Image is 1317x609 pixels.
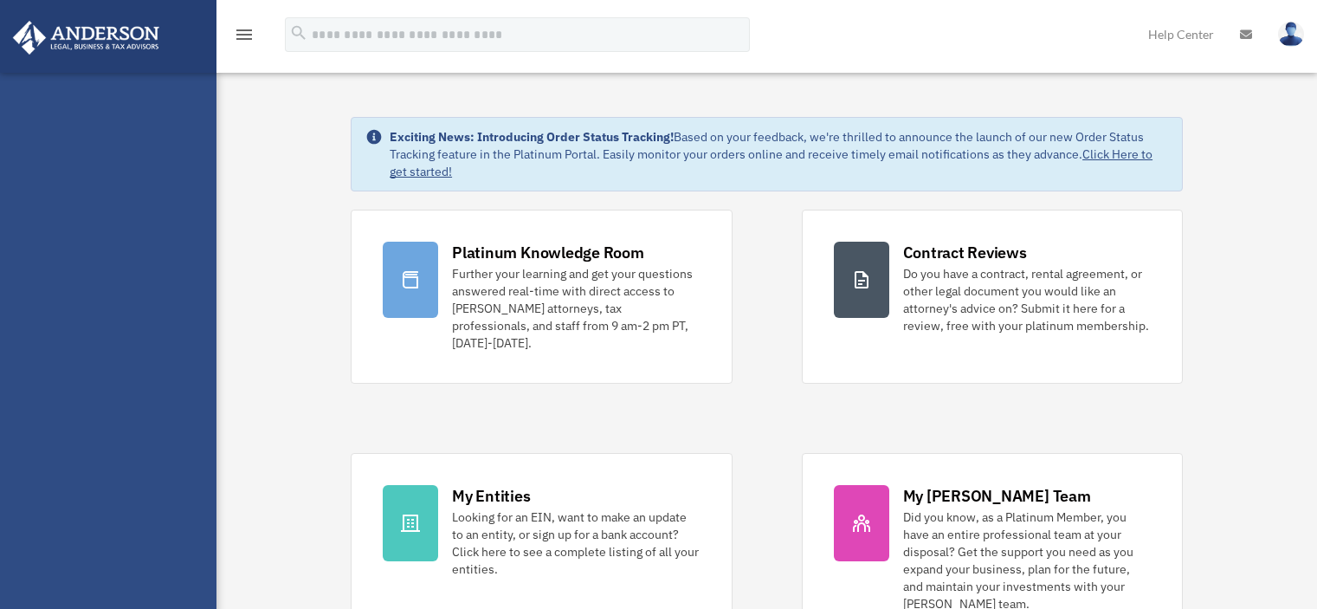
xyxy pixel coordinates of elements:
[452,485,530,507] div: My Entities
[452,265,700,352] div: Further your learning and get your questions answered real-time with direct access to [PERSON_NAM...
[903,485,1091,507] div: My [PERSON_NAME] Team
[390,129,674,145] strong: Exciting News: Introducing Order Status Tracking!
[234,24,255,45] i: menu
[390,128,1168,180] div: Based on your feedback, we're thrilled to announce the launch of our new Order Status Tracking fe...
[452,509,700,578] div: Looking for an EIN, want to make an update to an entity, or sign up for a bank account? Click her...
[802,210,1183,384] a: Contract Reviews Do you have a contract, rental agreement, or other legal document you would like...
[8,21,165,55] img: Anderson Advisors Platinum Portal
[1278,22,1304,47] img: User Pic
[390,146,1152,179] a: Click Here to get started!
[903,242,1027,263] div: Contract Reviews
[234,30,255,45] a: menu
[903,265,1151,334] div: Do you have a contract, rental agreement, or other legal document you would like an attorney's ad...
[289,23,308,42] i: search
[452,242,644,263] div: Platinum Knowledge Room
[351,210,732,384] a: Platinum Knowledge Room Further your learning and get your questions answered real-time with dire...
